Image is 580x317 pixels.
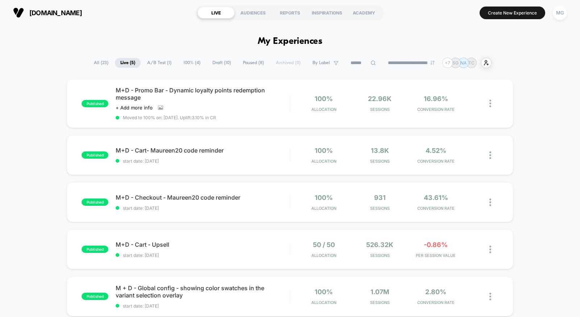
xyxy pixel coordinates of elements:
img: end [430,61,435,65]
span: 100% [315,95,333,103]
span: Moved to 100% on: [DATE] . Uplift: 3.10% in CR [123,115,216,120]
span: published [82,100,108,107]
span: 1.07M [370,288,389,296]
h1: My Experiences [258,36,323,47]
span: start date: [DATE] [116,303,290,309]
span: Allocation [311,253,336,258]
span: 2.80% [425,288,446,296]
span: Live ( 5 ) [115,58,141,68]
img: close [489,246,491,253]
span: 50 / 50 [313,241,335,249]
span: All ( 23 ) [88,58,114,68]
span: 100% [315,194,333,201]
span: M+D - Checkout - Maureen20 code reminder [116,194,290,201]
span: published [82,293,108,300]
div: MG [553,6,567,20]
span: + Add more info [116,105,153,110]
span: Draft ( 10 ) [207,58,236,68]
div: ACADEMY [345,7,382,18]
button: MG [551,5,569,20]
span: 100% ( 4 ) [178,58,206,68]
span: Sessions [353,300,406,305]
span: By Label [312,60,330,66]
span: 13.8k [371,147,389,154]
span: 43.61% [424,194,448,201]
p: SG [452,60,459,66]
span: start date: [DATE] [116,253,290,258]
span: Paused ( 8 ) [237,58,269,68]
span: M+D - Promo Bar - Dynamic loyalty points redemption message [116,87,290,101]
span: Sessions [353,159,406,164]
img: close [489,293,491,300]
div: LIVE [198,7,235,18]
span: Allocation [311,159,336,164]
button: Create New Experience [480,7,545,19]
p: NA [460,60,467,66]
span: start date: [DATE] [116,205,290,211]
span: Sessions [353,253,406,258]
img: Visually logo [13,7,24,18]
span: Sessions [353,206,406,211]
span: 931 [374,194,386,201]
div: INSPIRATIONS [308,7,345,18]
p: TC [468,60,475,66]
span: published [82,199,108,206]
span: M + D - Global config - showing color swatches in the variant selection overlay [116,284,290,299]
img: close [489,100,491,107]
span: 100% [315,147,333,154]
span: 16.96% [424,95,448,103]
span: [DOMAIN_NAME] [29,9,82,17]
span: CONVERSION RATE [410,107,462,112]
span: 22.96k [368,95,391,103]
span: Allocation [311,300,336,305]
div: REPORTS [272,7,308,18]
span: -0.86% [424,241,448,249]
span: CONVERSION RATE [410,159,462,164]
span: CONVERSION RATE [410,206,462,211]
span: 4.52% [426,147,446,154]
span: Allocation [311,107,336,112]
div: AUDIENCES [235,7,272,18]
span: M+D - Cart - Upsell [116,241,290,248]
span: 100% [315,288,333,296]
span: CONVERSION RATE [410,300,462,305]
img: close [489,199,491,206]
span: M+D - Cart- Maureen20 code reminder [116,147,290,154]
span: 526.32k [366,241,393,249]
span: published [82,151,108,159]
button: [DOMAIN_NAME] [11,7,84,18]
span: published [82,246,108,253]
span: A/B Test ( 1 ) [142,58,177,68]
div: + 7 [442,58,453,68]
span: Sessions [353,107,406,112]
span: PER SESSION VALUE [410,253,462,258]
span: start date: [DATE] [116,158,290,164]
span: Allocation [311,206,336,211]
img: close [489,151,491,159]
